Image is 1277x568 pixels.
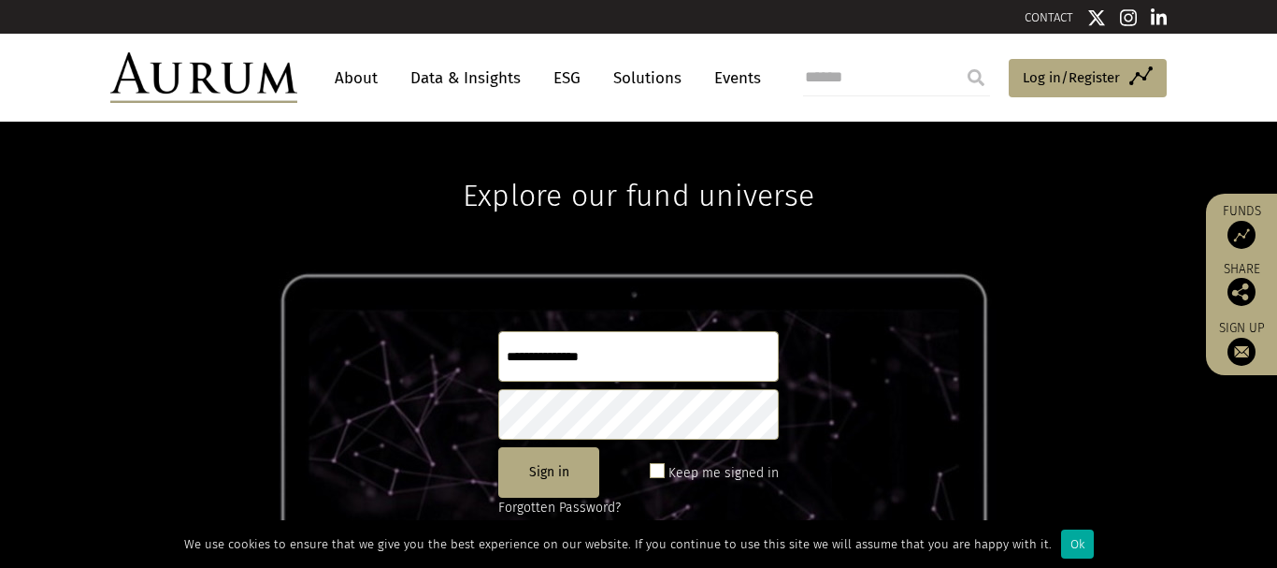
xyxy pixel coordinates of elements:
[325,61,387,95] a: About
[1227,278,1255,306] img: Share this post
[1215,263,1268,306] div: Share
[1151,8,1168,27] img: Linkedin icon
[401,61,530,95] a: Data & Insights
[498,447,599,498] button: Sign in
[1061,530,1094,559] div: Ok
[1025,10,1073,24] a: CONTACT
[1087,8,1106,27] img: Twitter icon
[498,500,621,516] a: Forgotten Password?
[1227,338,1255,366] img: Sign up to our newsletter
[1120,8,1137,27] img: Instagram icon
[1215,203,1268,249] a: Funds
[463,122,814,213] h1: Explore our fund universe
[110,52,297,103] img: Aurum
[604,61,691,95] a: Solutions
[1023,66,1120,89] span: Log in/Register
[1009,59,1167,98] a: Log in/Register
[668,462,779,485] label: Keep me signed in
[705,61,761,95] a: Events
[1227,221,1255,249] img: Access Funds
[1215,320,1268,366] a: Sign up
[957,59,995,96] input: Submit
[544,61,590,95] a: ESG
